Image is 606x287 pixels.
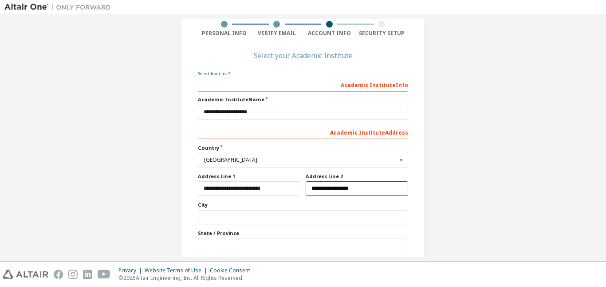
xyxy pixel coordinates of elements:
[198,71,230,76] a: Select from list?
[198,230,408,237] label: State / Province
[54,270,63,279] img: facebook.svg
[68,270,78,279] img: instagram.svg
[204,157,397,163] div: [GEOGRAPHIC_DATA]
[198,77,408,92] div: Academic Institute Info
[303,30,356,37] div: Account Info
[254,53,353,58] div: Select your Academic Institute
[198,96,408,103] label: Academic Institute Name
[3,270,48,279] img: altair_logo.svg
[198,144,408,151] label: Country
[145,267,210,274] div: Website Terms of Use
[83,270,92,279] img: linkedin.svg
[251,30,303,37] div: Verify Email
[98,270,110,279] img: youtube.svg
[198,30,251,37] div: Personal Info
[4,3,115,12] img: Altair One
[198,125,408,139] div: Academic Institute Address
[306,173,408,180] label: Address Line 2
[356,30,409,37] div: Security Setup
[210,267,256,274] div: Cookie Consent
[198,201,408,208] label: City
[198,173,300,180] label: Address Line 1
[118,267,145,274] div: Privacy
[118,274,256,282] p: © 2025 Altair Engineering, Inc. All Rights Reserved.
